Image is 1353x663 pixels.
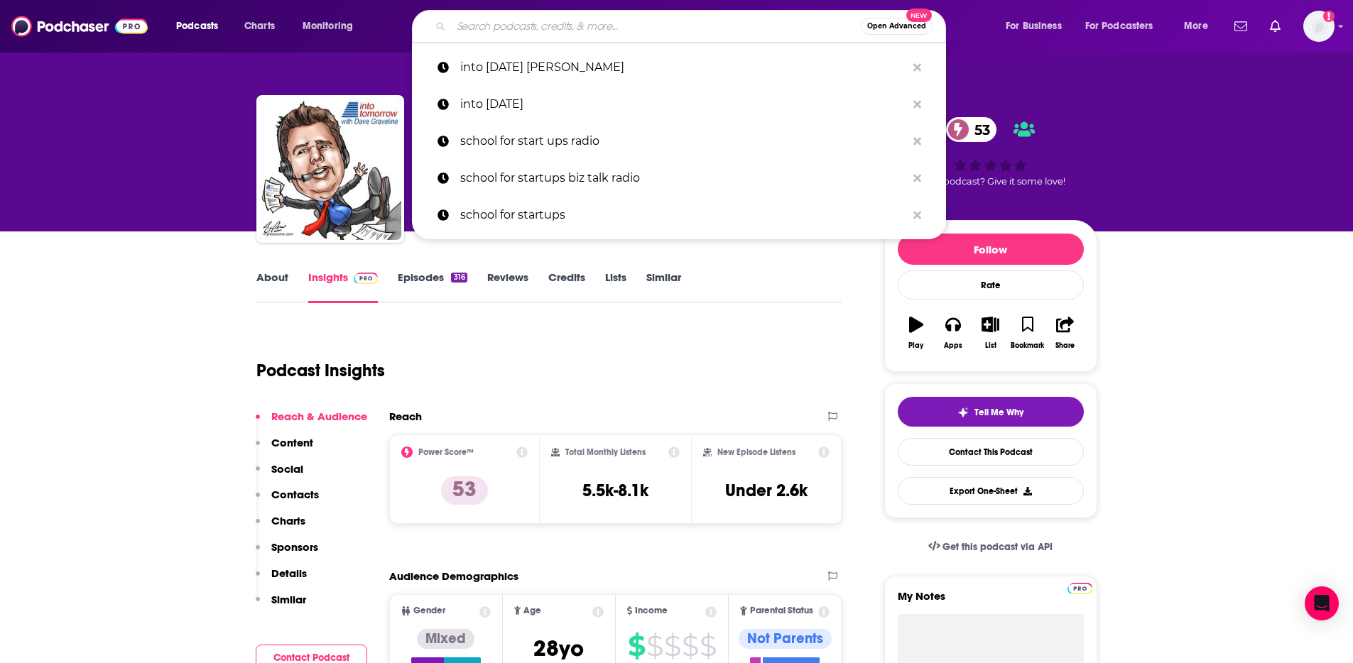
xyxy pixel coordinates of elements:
[235,15,283,38] a: Charts
[985,341,996,350] div: List
[412,197,946,234] a: school for startups
[460,197,906,234] p: school for startups
[256,540,318,566] button: Sponsors
[739,629,832,649] div: Not Parents
[972,307,1009,358] button: List
[389,569,518,583] h2: Audience Demographics
[389,410,422,423] h2: Reach
[418,447,474,457] h2: Power Score™
[1174,15,1226,38] button: open menu
[565,447,646,457] h2: Total Monthly Listens
[308,270,379,303] a: InsightsPodchaser Pro
[413,606,445,615] span: Gender
[750,606,813,615] span: Parental Status
[256,514,305,540] button: Charts
[1011,341,1044,350] div: Bookmark
[908,341,923,350] div: Play
[974,407,1023,418] span: Tell Me Why
[259,98,401,240] img: Into Tomorrow With Dave Graveline
[942,541,1053,553] span: Get this podcast via API
[1055,341,1075,350] div: Share
[1067,581,1092,594] a: Pro website
[451,273,467,283] div: 316
[256,410,367,436] button: Reach & Audience
[898,270,1084,300] div: Rate
[256,488,319,514] button: Contacts
[412,49,946,86] a: into [DATE] [PERSON_NAME]
[460,160,906,197] p: school for startups biz talk radio
[256,436,313,462] button: Content
[1264,14,1286,38] a: Show notifications dropdown
[412,86,946,123] a: into [DATE]
[425,10,960,43] div: Search podcasts, credits, & more...
[1303,11,1335,42] button: Show profile menu
[605,270,626,303] a: Lists
[917,530,1065,564] a: Get this podcast via API
[271,593,306,606] p: Similar
[898,234,1084,265] button: Follow
[935,307,972,358] button: Apps
[628,635,645,657] span: $
[533,635,584,662] span: 28 yo
[398,270,467,303] a: Episodes316
[944,341,962,350] div: Apps
[271,566,307,580] p: Details
[960,117,997,142] span: 53
[946,117,997,142] a: 53
[898,477,1084,505] button: Export One-Sheet
[898,438,1084,466] a: Contact This Podcast
[898,397,1084,427] button: tell me why sparkleTell Me Why
[1085,16,1153,36] span: For Podcasters
[861,18,933,35] button: Open AdvancedNew
[256,360,385,381] h1: Podcast Insights
[957,407,969,418] img: tell me why sparkle
[256,566,307,593] button: Details
[1076,15,1174,38] button: open menu
[682,635,698,657] span: $
[417,629,474,649] div: Mixed
[1067,583,1092,594] img: Podchaser Pro
[1006,16,1062,36] span: For Business
[293,15,371,38] button: open menu
[1046,307,1083,358] button: Share
[725,480,808,501] h3: Under 2.6k
[11,13,148,40] img: Podchaser - Follow, Share and Rate Podcasts
[523,606,541,615] span: Age
[582,480,648,501] h3: 5.5k-8.1k
[1184,16,1208,36] span: More
[548,270,585,303] a: Credits
[867,23,926,30] span: Open Advanced
[1323,11,1335,22] svg: Add a profile image
[916,176,1065,187] span: Good podcast? Give it some love!
[906,9,932,22] span: New
[244,16,275,36] span: Charts
[898,589,1084,614] label: My Notes
[271,488,319,501] p: Contacts
[1305,586,1339,620] div: Open Intercom Messenger
[884,108,1097,196] div: 53Good podcast? Give it some love!
[176,16,218,36] span: Podcasts
[451,15,861,38] input: Search podcasts, credits, & more...
[1229,14,1253,38] a: Show notifications dropdown
[1303,11,1335,42] span: Logged in as katiewhorton
[487,270,528,303] a: Reviews
[412,160,946,197] a: school for startups biz talk radio
[303,16,353,36] span: Monitoring
[256,270,288,303] a: About
[460,49,906,86] p: into today dave graveline
[717,447,795,457] h2: New Episode Listens
[412,123,946,160] a: school for start ups radio
[664,635,680,657] span: $
[256,593,306,619] button: Similar
[271,436,313,449] p: Content
[354,273,379,284] img: Podchaser Pro
[700,635,716,657] span: $
[271,410,367,423] p: Reach & Audience
[646,270,681,303] a: Similar
[460,123,906,160] p: school for start ups radio
[898,307,935,358] button: Play
[271,540,318,554] p: Sponsors
[441,476,488,505] p: 53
